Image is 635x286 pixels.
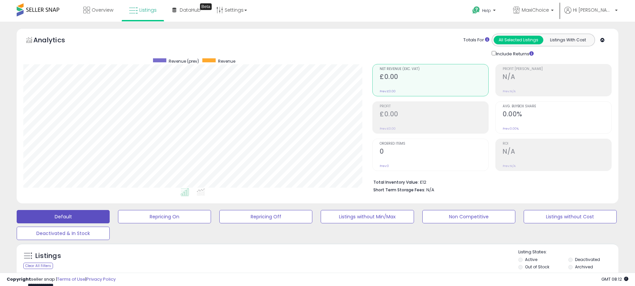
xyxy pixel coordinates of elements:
[575,264,593,270] label: Archived
[575,257,600,262] label: Deactivated
[321,210,414,223] button: Listings without Min/Max
[518,249,618,255] p: Listing States:
[17,210,110,223] button: Default
[525,264,549,270] label: Out of Stock
[426,187,434,193] span: N/A
[373,179,419,185] b: Total Inventory Value:
[373,187,425,193] b: Short Term Storage Fees:
[422,210,515,223] button: Non Competitive
[380,142,488,146] span: Ordered Items
[380,127,396,131] small: Prev: £0.00
[503,67,611,71] span: Profit [PERSON_NAME]
[601,276,628,282] span: 2025-10-11 08:12 GMT
[482,8,491,13] span: Help
[219,210,312,223] button: Repricing Off
[380,67,488,71] span: Net Revenue (Exc. VAT)
[543,36,593,44] button: Listings With Cost
[573,7,613,13] span: Hi [PERSON_NAME]
[118,210,211,223] button: Repricing On
[169,58,199,64] span: Revenue (prev)
[524,210,617,223] button: Listings without Cost
[525,257,537,262] label: Active
[503,127,519,131] small: Prev: 0.00%
[200,3,212,10] div: Tooltip anchor
[487,50,542,57] div: Include Returns
[33,35,78,46] h5: Analytics
[380,89,396,93] small: Prev: £0.00
[23,263,53,269] div: Clear All Filters
[494,36,543,44] button: All Selected Listings
[503,164,516,168] small: Prev: N/A
[7,276,31,282] strong: Copyright
[139,7,157,13] span: Listings
[218,58,235,64] span: Revenue
[7,276,116,283] div: seller snap | |
[503,105,611,108] span: Avg. Buybox Share
[92,7,113,13] span: Overview
[503,142,611,146] span: ROI
[380,110,488,119] h2: £0.00
[57,276,85,282] a: Terms of Use
[380,164,389,168] small: Prev: 0
[380,73,488,82] h2: £0.00
[17,227,110,240] button: Deactivated & In Stock
[86,276,116,282] a: Privacy Policy
[180,7,201,13] span: DataHub
[503,148,611,157] h2: N/A
[463,37,489,43] div: Totals For
[380,148,488,157] h2: 0
[522,7,549,13] span: MaxiChoice
[564,7,618,22] a: Hi [PERSON_NAME]
[472,6,480,14] i: Get Help
[35,251,61,261] h5: Listings
[373,178,607,186] li: £12
[503,89,516,93] small: Prev: N/A
[503,110,611,119] h2: 0.00%
[380,105,488,108] span: Profit
[503,73,611,82] h2: N/A
[467,1,502,22] a: Help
